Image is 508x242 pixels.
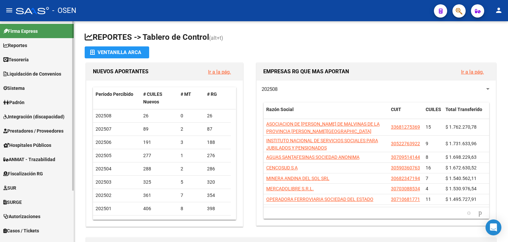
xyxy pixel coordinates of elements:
span: Reportes [3,42,27,49]
a: Ir a la pág. [461,69,484,75]
datatable-header-cell: CUIT [388,102,423,124]
span: 202508 [96,113,111,118]
datatable-header-cell: CUILES [423,102,443,124]
span: MINERA ANDINA DEL SOL SRL [266,176,329,181]
span: Total Transferido [445,107,482,112]
span: Razón Social [266,107,294,112]
div: 87 [207,125,228,133]
div: 288 [143,165,176,173]
datatable-header-cell: # MT [178,87,204,109]
span: 202506 [96,140,111,145]
div: 320 [207,178,228,186]
div: 398 [207,205,228,212]
datatable-header-cell: # RG [204,87,231,109]
span: AGUAS SANTAFESINAS SOCIEDAD ANONIMA [266,154,360,160]
div: Ventanilla ARCA [90,46,144,58]
div: 7 [181,192,202,199]
button: Ventanilla ARCA [85,46,149,58]
span: 16 [426,165,431,170]
div: 498 [143,218,176,226]
button: Ir a la pág. [456,66,489,78]
div: 56 [181,218,202,226]
datatable-header-cell: # CUILES Nuevos [141,87,178,109]
div: 26 [207,112,228,120]
div: 442 [207,218,228,226]
span: Tesorería [3,56,29,63]
span: 8 [426,154,428,160]
a: Ir a la pág. [208,69,231,75]
div: 89 [143,125,176,133]
span: Prestadores / Proveedores [3,127,63,135]
div: 325 [143,178,176,186]
button: Ir a la pág. [203,66,236,78]
span: 30590360763 [391,165,420,170]
span: ANMAT - Trazabilidad [3,156,55,163]
span: EMPRESAS RG QUE MAS APORTAN [263,68,349,75]
span: Autorizaciones [3,213,40,220]
span: INSTITUTO NACIONAL DE SERVICIOS SOCIALES PARA JUBILADOS Y PENSIONADOS [266,138,378,151]
span: 33681275369 [391,124,420,130]
mat-icon: person [495,6,503,14]
span: $ 1.698.229,63 [445,154,477,160]
div: 354 [207,192,228,199]
span: MERCADOLIBRE S.R.L. [266,186,314,191]
span: 30709514144 [391,154,420,160]
span: 30522763922 [391,141,420,146]
div: 191 [143,139,176,146]
span: # RG [207,91,217,97]
div: 3 [181,139,202,146]
span: Casos / Tickets [3,227,39,234]
mat-icon: menu [5,6,13,14]
span: Firma Express [3,28,38,35]
span: 202504 [96,166,111,171]
div: 276 [207,152,228,159]
div: 26 [143,112,176,120]
div: 286 [207,165,228,173]
span: OPERADORA FERROVIARIA SOCIEDAD DEL ESTADO [266,197,373,202]
div: 2 [181,165,202,173]
div: 406 [143,205,176,212]
span: Integración (discapacidad) [3,113,64,120]
span: # CUILES Nuevos [143,91,162,104]
span: 30682347194 [391,176,420,181]
span: $ 1.731.633,96 [445,141,477,146]
span: NUEVOS APORTANTES [93,68,148,75]
span: 15 [426,124,431,130]
span: 202508 [262,86,277,92]
span: $ 1.495.727,91 [445,197,477,202]
span: CENCOSUD S A [266,165,298,170]
span: 11 [426,197,431,202]
span: Fiscalización RG [3,170,43,177]
div: 2 [181,125,202,133]
div: 188 [207,139,228,146]
span: - OSEN [52,3,76,18]
span: $ 1.672.630,52 [445,165,477,170]
span: SURGE [3,199,22,206]
div: 0 [181,112,202,120]
span: 202502 [96,193,111,198]
datatable-header-cell: Período Percibido [93,87,141,109]
span: 202505 [96,153,111,158]
span: Padrón [3,99,24,106]
span: 9 [426,141,428,146]
span: (alt+t) [209,35,223,41]
div: 277 [143,152,176,159]
div: 1 [181,152,202,159]
span: ASOCIACION DE [PERSON_NAME] DE MALVINAS DE LA PROVINCIA [PERSON_NAME][GEOGRAPHIC_DATA] [266,121,380,134]
span: 7 [426,176,428,181]
a: go to next page [476,209,485,216]
div: 361 [143,192,176,199]
span: Hospitales Públicos [3,142,51,149]
datatable-header-cell: Total Transferido [443,102,489,124]
span: 202412 [96,219,111,224]
div: 5 [181,178,202,186]
span: 30710681771 [391,197,420,202]
div: 8 [181,205,202,212]
span: 202503 [96,179,111,185]
span: SUR [3,184,16,192]
span: $ 1.762.270,78 [445,124,477,130]
a: go to previous page [464,209,474,216]
h1: REPORTES -> Tablero de Control [85,32,497,43]
span: 4 [426,186,428,191]
span: 202507 [96,126,111,132]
